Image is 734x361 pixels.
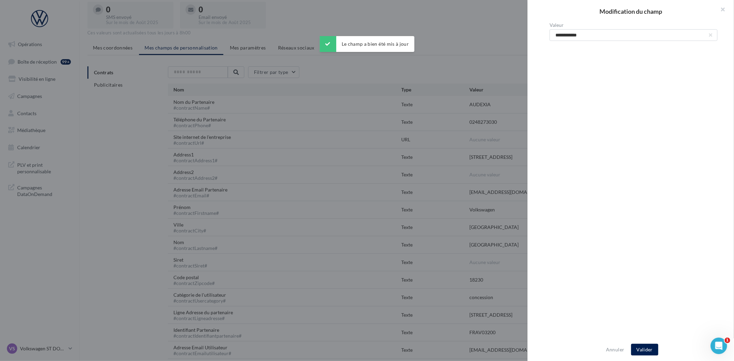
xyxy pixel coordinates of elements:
h2: Modification du champ [539,8,723,14]
span: 1 [725,338,730,343]
div: Le champ a bien été mis à jour [320,36,415,52]
button: Annuler [603,346,627,354]
iframe: Intercom live chat [711,338,727,354]
label: Valeur [550,23,717,28]
button: Valider [631,344,658,355]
